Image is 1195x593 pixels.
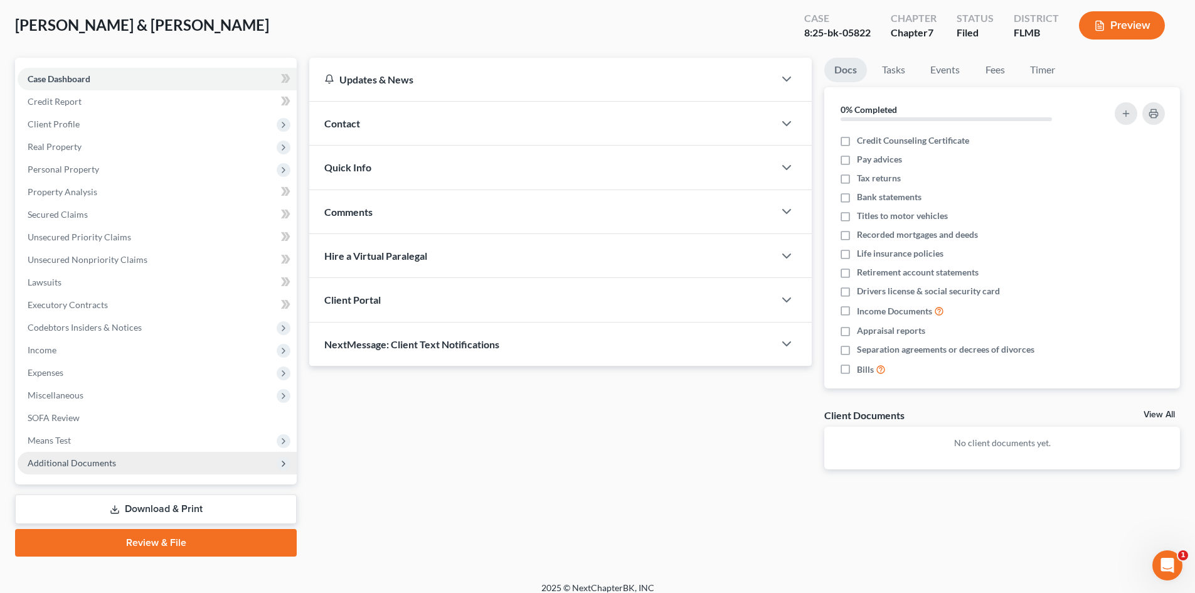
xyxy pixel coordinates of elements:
div: Filed [957,26,994,40]
span: Executory Contracts [28,299,108,310]
span: Recorded mortgages and deeds [857,228,978,241]
a: Download & Print [15,494,297,524]
span: Pay advices [857,153,902,166]
span: Bills [857,363,874,376]
span: SOFA Review [28,412,80,423]
span: Means Test [28,435,71,446]
div: Status [957,11,994,26]
strong: 0% Completed [841,104,897,115]
span: Unsecured Priority Claims [28,232,131,242]
button: Preview [1079,11,1165,40]
span: Miscellaneous [28,390,83,400]
span: Expenses [28,367,63,378]
span: Drivers license & social security card [857,285,1000,297]
span: Income [28,345,56,355]
div: Updates & News [324,73,759,86]
a: SOFA Review [18,407,297,429]
span: Hire a Virtual Paralegal [324,250,427,262]
span: Secured Claims [28,209,88,220]
span: Tax returns [857,172,901,184]
span: Titles to motor vehicles [857,210,948,222]
a: Property Analysis [18,181,297,203]
span: Separation agreements or decrees of divorces [857,343,1034,356]
span: Client Portal [324,294,381,306]
a: Fees [975,58,1015,82]
span: Case Dashboard [28,73,90,84]
div: Chapter [891,11,937,26]
a: Timer [1020,58,1065,82]
p: No client documents yet. [834,437,1170,449]
a: Lawsuits [18,271,297,294]
a: Docs [824,58,867,82]
a: Unsecured Priority Claims [18,226,297,248]
a: Secured Claims [18,203,297,226]
span: [PERSON_NAME] & [PERSON_NAME] [15,16,269,34]
a: Tasks [872,58,915,82]
a: Credit Report [18,90,297,113]
span: Comments [324,206,373,218]
a: Unsecured Nonpriority Claims [18,248,297,271]
a: Case Dashboard [18,68,297,90]
a: Executory Contracts [18,294,297,316]
span: Real Property [28,141,82,152]
span: Property Analysis [28,186,97,197]
a: Events [920,58,970,82]
span: Codebtors Insiders & Notices [28,322,142,333]
span: 1 [1178,550,1188,560]
a: Review & File [15,529,297,557]
span: Client Profile [28,119,80,129]
div: Client Documents [824,409,905,422]
span: Lawsuits [28,277,61,287]
span: Income Documents [857,305,932,318]
div: District [1014,11,1059,26]
span: Additional Documents [28,457,116,468]
span: Bank statements [857,191,921,203]
span: Appraisal reports [857,324,925,337]
span: Life insurance policies [857,247,943,260]
span: Credit Report [28,96,82,107]
span: Credit Counseling Certificate [857,134,969,147]
a: View All [1144,410,1175,419]
div: Chapter [891,26,937,40]
span: Quick Info [324,161,371,173]
iframe: Intercom live chat [1152,550,1182,580]
span: Retirement account statements [857,266,979,279]
span: Personal Property [28,164,99,174]
div: 8:25-bk-05822 [804,26,871,40]
span: Unsecured Nonpriority Claims [28,254,147,265]
span: Contact [324,117,360,129]
div: FLMB [1014,26,1059,40]
span: 7 [928,26,933,38]
span: NextMessage: Client Text Notifications [324,338,499,350]
div: Case [804,11,871,26]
